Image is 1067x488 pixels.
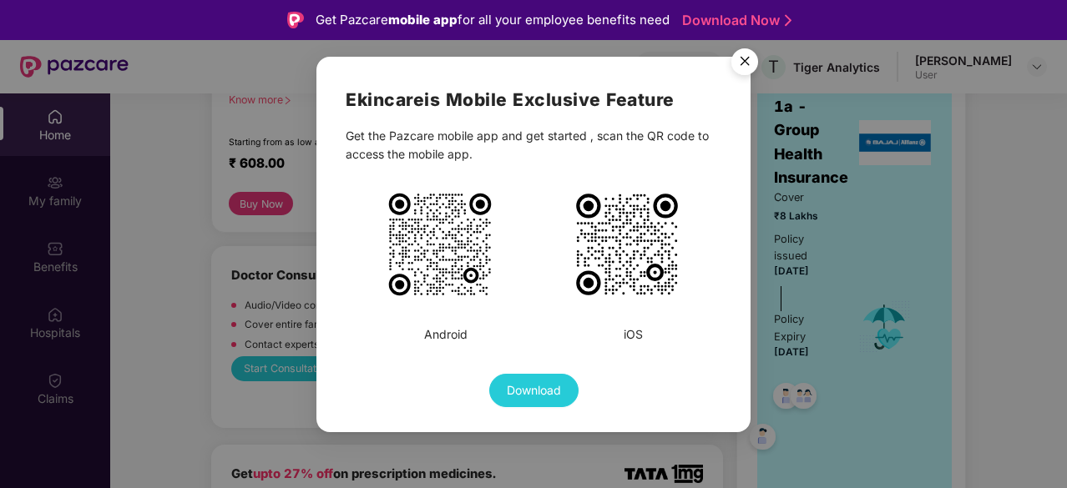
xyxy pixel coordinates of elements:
[346,86,721,113] h2: Ekincare is Mobile Exclusive Feature
[682,12,786,29] a: Download Now
[388,12,458,28] strong: mobile app
[287,12,304,28] img: Logo
[573,190,681,299] img: PiA8c3ZnIHdpZHRoPSIxMDIzIiBoZWlnaHQ9IjEwMjMiIHZpZXdCb3g9Ii0xIC0xIDMxIDMxIiB4bWxucz0iaHR0cDovL3d3d...
[386,190,494,299] img: PiA8c3ZnIHdpZHRoPSIxMDE1IiBoZWlnaHQ9IjEwMTUiIHZpZXdCb3g9Ii0xIC0xIDM1IDM1IiB4bWxucz0iaHR0cDovL3d3d...
[624,325,643,344] div: iOS
[785,12,791,29] img: Stroke
[489,374,579,407] button: Download
[721,41,768,88] img: svg+xml;base64,PHN2ZyB4bWxucz0iaHR0cDovL3d3dy53My5vcmcvMjAwMC9zdmciIHdpZHRoPSI1NiIgaGVpZ2h0PSI1Ni...
[346,127,721,164] div: Get the Pazcare mobile app and get started , scan the QR code to access the mobile app.
[316,10,670,30] div: Get Pazcare for all your employee benefits need
[507,381,561,400] span: Download
[721,41,766,86] button: Close
[424,325,468,344] div: Android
